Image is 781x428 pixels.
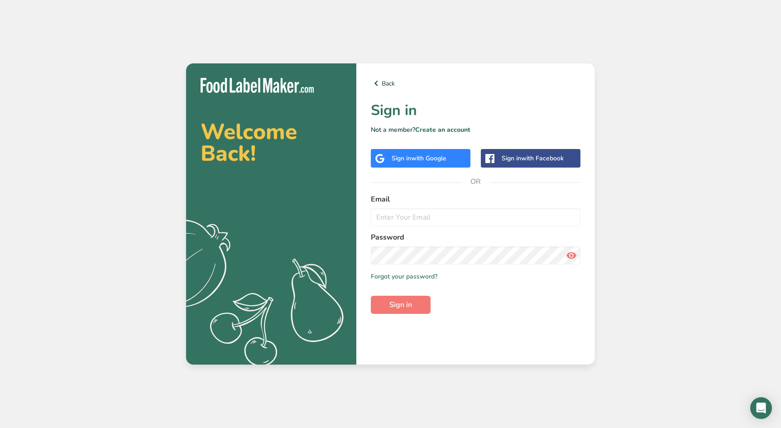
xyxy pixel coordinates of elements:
div: Sign in [392,154,446,163]
div: Open Intercom Messenger [750,397,772,419]
input: Enter Your Email [371,208,580,226]
span: Sign in [389,299,412,310]
a: Create an account [415,125,470,134]
p: Not a member? [371,125,580,135]
span: with Google [411,154,446,163]
h2: Welcome Back! [201,121,342,164]
h1: Sign in [371,100,580,121]
span: OR [462,168,489,195]
span: with Facebook [521,154,564,163]
img: Food Label Maker [201,78,314,93]
div: Sign in [502,154,564,163]
label: Email [371,194,580,205]
a: Forgot your password? [371,272,437,281]
button: Sign in [371,296,431,314]
a: Back [371,78,580,89]
label: Password [371,232,580,243]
